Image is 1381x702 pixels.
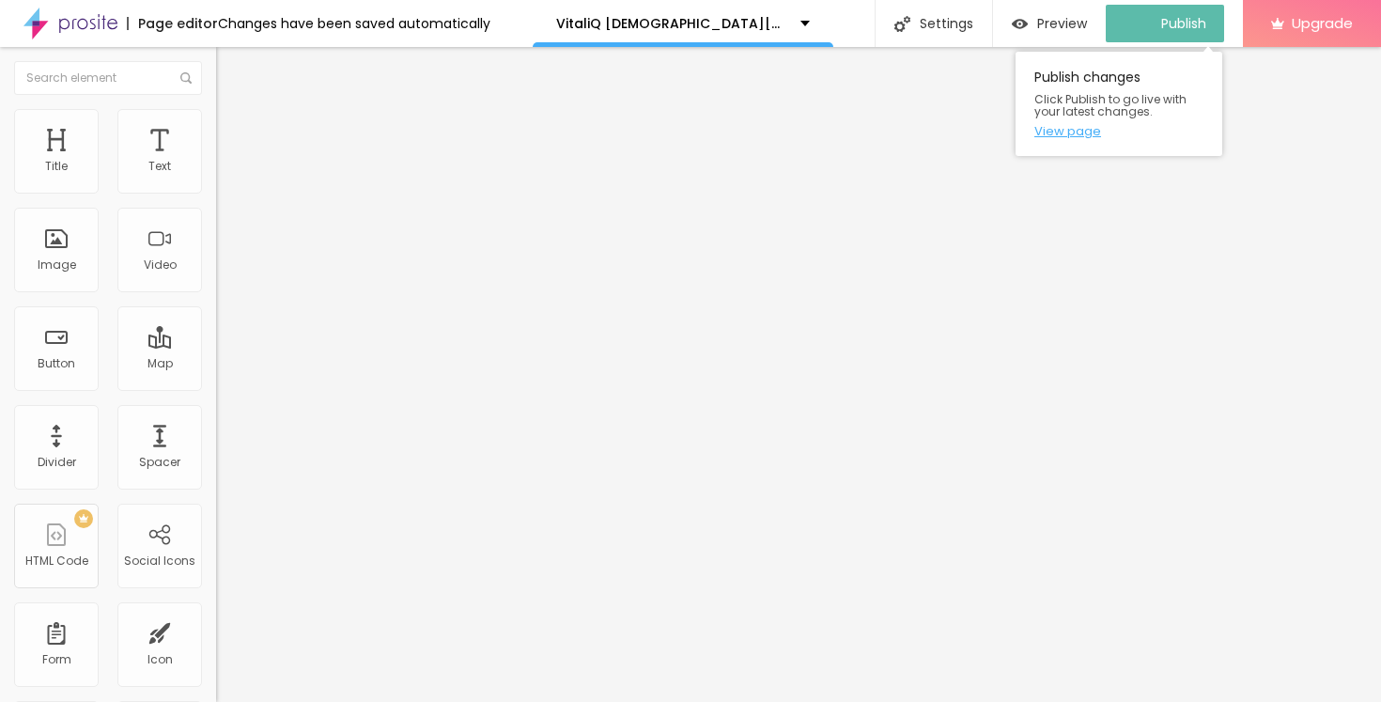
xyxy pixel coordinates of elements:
[1161,16,1206,31] span: Publish
[1292,15,1353,31] span: Upgrade
[147,653,173,666] div: Icon
[45,160,68,173] div: Title
[148,160,171,173] div: Text
[1037,16,1087,31] span: Preview
[38,357,75,370] div: Button
[144,258,177,272] div: Video
[216,47,1381,702] iframe: Editor
[1016,52,1222,156] div: Publish changes
[218,17,490,30] div: Changes have been saved automatically
[1034,93,1203,117] span: Click Publish to go live with your latest changes.
[556,17,786,30] p: VitaliQ [DEMOGRAPHIC_DATA][MEDICAL_DATA]™: Key Ingredients That Support Performance and [MEDICAL_...
[147,357,173,370] div: Map
[14,61,202,95] input: Search element
[38,258,76,272] div: Image
[1106,5,1224,42] button: Publish
[38,456,76,469] div: Divider
[993,5,1106,42] button: Preview
[139,456,180,469] div: Spacer
[180,72,192,84] img: Icone
[124,554,195,568] div: Social Icons
[127,17,218,30] div: Page editor
[1034,125,1203,137] a: View page
[42,653,71,666] div: Form
[894,16,910,32] img: Icone
[25,554,88,568] div: HTML Code
[1012,16,1028,32] img: view-1.svg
